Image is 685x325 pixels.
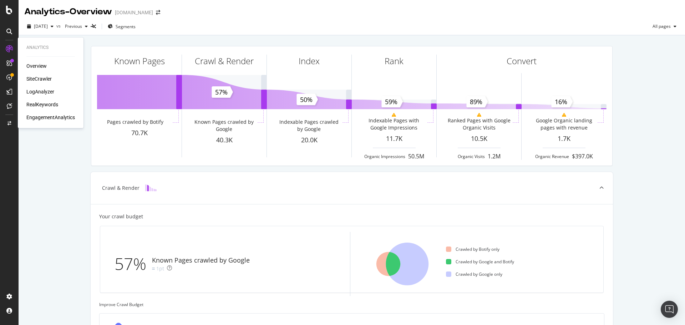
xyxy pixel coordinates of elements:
[99,301,604,308] div: Improve Crawl Budget
[26,45,75,51] div: Analytics
[446,246,499,252] div: Crawled by Botify only
[116,24,136,30] span: Segments
[115,9,153,16] div: [DOMAIN_NAME]
[26,114,75,121] a: EngagementAnalytics
[26,62,47,70] a: Overview
[99,213,143,220] div: Your crawl budget
[446,259,514,265] div: Crawled by Google and Botify
[56,23,62,29] span: vs
[195,55,254,67] div: Crawl & Render
[661,301,678,318] div: Open Intercom Messenger
[145,184,157,191] img: block-icon
[156,265,164,272] div: 1pt
[352,134,436,143] div: 11.7K
[26,88,54,95] a: LogAnalyzer
[650,23,671,29] span: All pages
[26,101,58,108] a: RealKeywords
[26,75,52,82] a: SiteCrawler
[24,21,56,32] button: [DATE]
[105,21,138,32] button: Segments
[34,23,48,29] span: 2025 Sep. 23rd
[152,256,250,265] div: Known Pages crawled by Google
[62,23,82,29] span: Previous
[362,117,426,131] div: Indexable Pages with Google Impressions
[650,21,679,32] button: All pages
[107,118,163,126] div: Pages crawled by Botify
[97,128,182,138] div: 70.7K
[299,55,320,67] div: Index
[62,21,91,32] button: Previous
[192,118,256,133] div: Known Pages crawled by Google
[408,152,424,161] div: 50.5M
[156,10,160,15] div: arrow-right-arrow-left
[267,136,351,145] div: 20.0K
[152,268,155,270] img: Equal
[115,252,152,276] div: 57%
[24,6,112,18] div: Analytics - Overview
[364,153,405,159] div: Organic Impressions
[114,55,165,67] div: Known Pages
[277,118,341,133] div: Indexable Pages crawled by Google
[182,136,267,145] div: 40.3K
[102,184,139,192] div: Crawl & Render
[385,55,404,67] div: Rank
[446,271,502,277] div: Crawled by Google only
